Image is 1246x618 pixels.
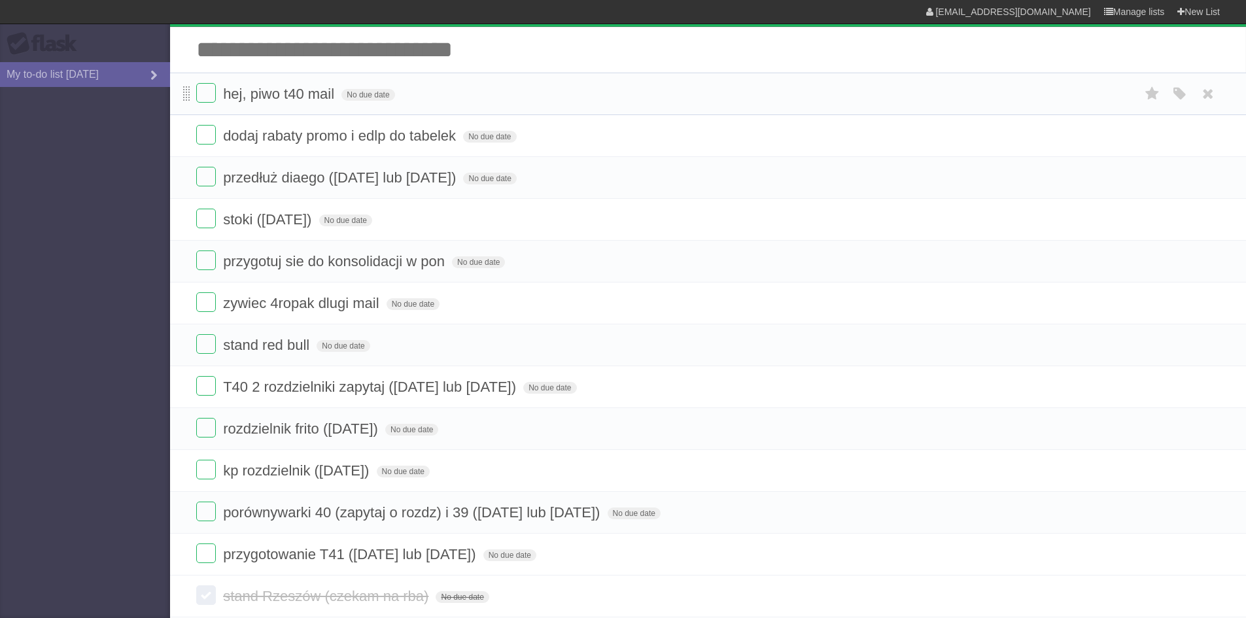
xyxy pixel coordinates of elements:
span: No due date [317,340,370,352]
span: No due date [377,466,430,477]
span: No due date [523,382,576,394]
span: No due date [387,298,440,310]
label: Done [196,376,216,396]
span: No due date [436,591,489,603]
span: No due date [319,215,372,226]
span: przygotowanie T41 ([DATE] lub [DATE]) [223,546,479,562]
span: przedłuż diaego ([DATE] lub [DATE]) [223,169,459,186]
label: Done [196,418,216,438]
label: Done [196,83,216,103]
span: stoki ([DATE]) [223,211,315,228]
label: Done [196,502,216,521]
span: dodaj rabaty promo i edlp do tabelek [223,128,459,144]
span: No due date [483,549,536,561]
span: No due date [385,424,438,436]
span: rozdzielnik frito ([DATE]) [223,421,381,437]
label: Done [196,125,216,145]
label: Done [196,250,216,270]
label: Done [196,334,216,354]
span: T40 2 rozdzielniki zapytaj ([DATE] lub [DATE]) [223,379,519,395]
span: stand Rzeszów (czekam na rba) [223,588,432,604]
span: No due date [463,173,516,184]
label: Done [196,460,216,479]
span: No due date [608,507,661,519]
span: kp rozdzielnik ([DATE]) [223,462,372,479]
span: porównywarki 40 (zapytaj o rozdz) i 39 ([DATE] lub [DATE]) [223,504,603,521]
span: stand red bull [223,337,313,353]
span: No due date [463,131,516,143]
span: zywiec 4ropak dlugi mail [223,295,382,311]
span: No due date [341,89,394,101]
span: No due date [452,256,505,268]
label: Done [196,585,216,605]
label: Done [196,543,216,563]
label: Done [196,292,216,312]
div: Flask [7,32,85,56]
span: przygotuj sie do konsolidacji w pon [223,253,448,269]
span: hej, piwo t40 mail [223,86,337,102]
label: Done [196,167,216,186]
label: Star task [1140,83,1165,105]
label: Done [196,209,216,228]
